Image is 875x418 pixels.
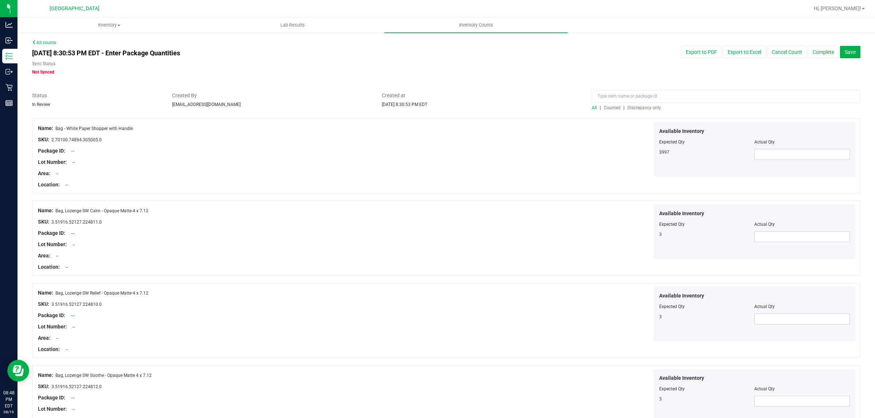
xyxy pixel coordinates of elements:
[51,302,102,307] span: 3.51916.52127.224810.0
[38,264,60,270] span: Location:
[5,37,13,44] inline-svg: Inbound
[754,304,775,309] span: Actual Qty
[845,49,856,55] span: Save
[38,137,49,142] span: SKU:
[38,406,67,412] span: Lot Number:
[38,159,67,165] span: Lot Number:
[840,46,860,58] button: Save
[659,150,669,155] span: 3997
[723,46,766,58] button: Export to Excel
[38,335,50,341] span: Area:
[38,395,65,401] span: Package ID:
[52,171,58,176] span: --
[659,139,685,145] span: Expected Qty
[5,52,13,60] inline-svg: Inventory
[38,182,60,188] span: Location:
[384,17,568,33] a: Inventory Counts
[38,219,49,225] span: SKU:
[382,92,581,99] span: Created at
[69,242,75,247] span: --
[51,137,102,142] span: 2.70100.74894.305005.0
[55,373,152,378] span: Bag, Lozenge SW Soothe - Opaque Matte 4 x 7.12
[55,208,148,213] span: Bag, Lozenge SW Calm - Opaque Matte 4 x 7.12
[32,102,50,107] span: In Review
[623,105,625,110] span: |
[62,265,68,270] span: --
[754,386,775,391] span: Actual Qty
[592,105,600,110] a: All
[55,291,148,296] span: Bag, Lozenge SW Relief - Opaque Matte 4 x 7.12
[592,105,597,110] span: All
[50,5,100,12] span: [GEOGRAPHIC_DATA]
[5,84,13,91] inline-svg: Retail
[38,383,49,389] span: SKU:
[3,390,14,409] p: 08:48 PM EDT
[55,126,133,131] span: Bag - White Paper Shopper with Handle
[32,60,55,67] label: Sync Status
[681,46,722,58] button: Export to PDF
[5,68,13,75] inline-svg: Outbound
[32,50,511,57] h4: [DATE] 8:30:53 PM EDT - Enter Package Quantities
[754,139,775,145] span: Actual Qty
[659,210,704,217] span: Available Inventory
[71,313,75,318] a: --
[659,304,685,309] span: Expected Qty
[659,127,704,135] span: Available Inventory
[767,46,807,58] button: Cancel Count
[38,301,49,307] span: SKU:
[592,90,860,103] input: Type item name or package id
[382,102,427,107] span: [DATE] 8:30:53 PM EDT
[17,17,201,33] a: Inventory
[18,22,201,28] span: Inventory
[627,105,661,110] span: Discrepancy only
[38,253,50,259] span: Area:
[51,220,102,225] span: 3.51916.52127.224811.0
[38,324,67,330] span: Lot Number:
[659,374,704,382] span: Available Inventory
[659,292,704,300] span: Available Inventory
[659,314,662,319] span: 3
[38,241,67,247] span: Lot Number:
[449,22,503,28] span: Inventory Counts
[808,46,839,58] button: Complete
[754,222,775,227] span: Actual Qty
[71,395,75,401] a: --
[52,336,58,341] span: --
[69,324,75,330] span: --
[626,105,661,110] a: Discrepancy only
[38,312,65,318] span: Package ID:
[814,5,861,11] span: Hi, [PERSON_NAME]!
[32,70,54,75] span: Not Synced
[38,125,53,131] span: Name:
[38,230,65,236] span: Package ID:
[271,22,315,28] span: Lab Results
[3,409,14,415] p: 08/19
[172,92,371,99] span: Created By
[38,148,65,154] span: Package ID:
[51,384,102,389] span: 3.51916.52127.224812.0
[602,105,623,110] a: Counted
[7,360,29,382] iframe: Resource center
[62,347,68,352] span: --
[71,149,75,154] a: --
[659,397,662,402] span: 3
[659,386,685,391] span: Expected Qty
[600,105,601,110] span: |
[69,407,75,412] span: --
[69,160,75,165] span: --
[32,40,56,45] a: All counts
[38,170,50,176] span: Area:
[71,231,75,236] a: --
[659,222,685,227] span: Expected Qty
[201,17,384,33] a: Lab Results
[604,105,621,110] span: Counted
[172,102,241,107] span: [EMAIL_ADDRESS][DOMAIN_NAME]
[5,99,13,107] inline-svg: Reports
[52,253,58,259] span: --
[38,372,53,378] span: Name:
[38,290,53,296] span: Name:
[5,21,13,28] inline-svg: Analytics
[659,232,662,237] span: 3
[32,92,161,99] span: Status
[38,346,60,352] span: Location:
